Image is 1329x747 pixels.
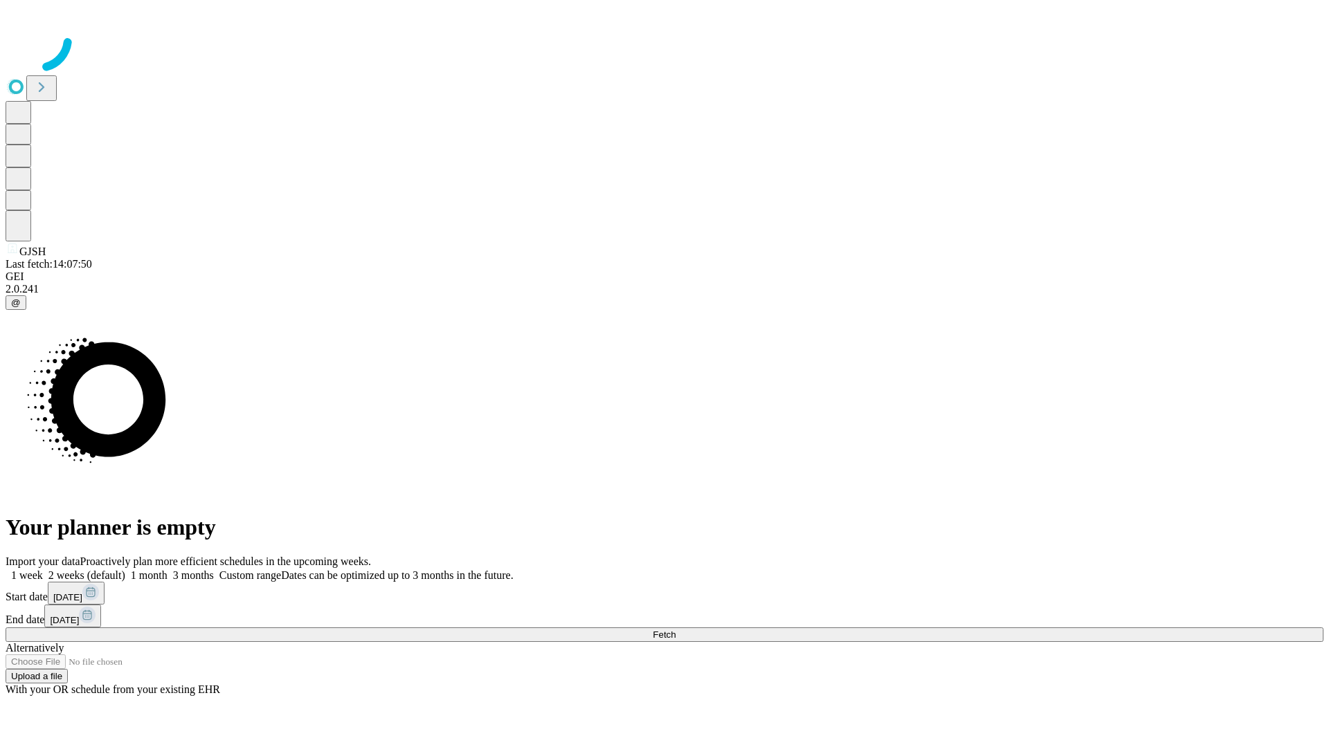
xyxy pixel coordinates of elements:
[281,569,513,581] span: Dates can be optimized up to 3 months in the future.
[6,283,1323,295] div: 2.0.241
[6,582,1323,605] div: Start date
[19,246,46,257] span: GJSH
[6,605,1323,627] div: End date
[48,582,105,605] button: [DATE]
[131,569,168,581] span: 1 month
[6,683,220,695] span: With your OR schedule from your existing EHR
[219,569,281,581] span: Custom range
[50,615,79,625] span: [DATE]
[11,569,43,581] span: 1 week
[6,627,1323,642] button: Fetch
[653,629,676,640] span: Fetch
[80,555,371,567] span: Proactively plan more efficient schedules in the upcoming weeks.
[44,605,101,627] button: [DATE]
[173,569,214,581] span: 3 months
[6,295,26,310] button: @
[6,669,68,683] button: Upload a file
[6,258,92,270] span: Last fetch: 14:07:50
[6,515,1323,540] h1: Your planner is empty
[6,270,1323,283] div: GEI
[6,642,64,654] span: Alternatively
[6,555,80,567] span: Import your data
[53,592,82,602] span: [DATE]
[48,569,125,581] span: 2 weeks (default)
[11,297,21,308] span: @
